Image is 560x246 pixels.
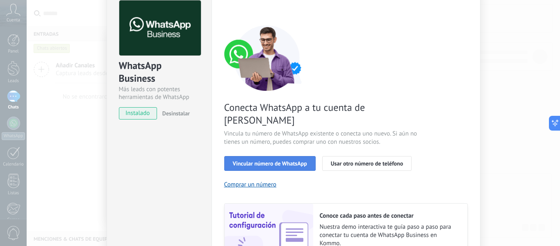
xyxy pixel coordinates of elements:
h2: Conoce cada paso antes de conectar [320,212,459,220]
span: Vincula tu número de WhatsApp existente o conecta uno nuevo. Si aún no tienes un número, puedes c... [224,130,419,146]
button: Usar otro número de teléfono [322,156,412,171]
button: Comprar un número [224,181,277,189]
span: Desinstalar [162,110,190,117]
button: Desinstalar [159,107,190,120]
img: connect number [224,25,310,91]
span: instalado [119,107,157,120]
span: Usar otro número de teléfono [331,161,403,166]
span: Conecta WhatsApp a tu cuenta de [PERSON_NAME] [224,101,419,126]
img: logo_main.png [119,0,201,56]
span: Vincular número de WhatsApp [233,161,307,166]
button: Vincular número de WhatsApp [224,156,316,171]
div: WhatsApp Business [119,59,200,85]
div: Más leads con potentes herramientas de WhatsApp [119,85,200,101]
